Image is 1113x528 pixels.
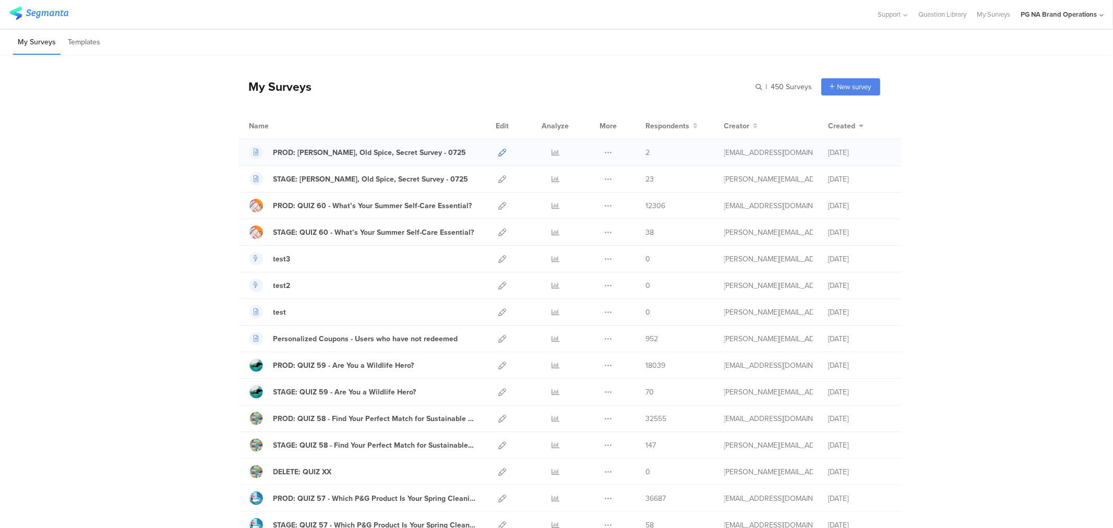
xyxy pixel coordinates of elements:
[829,413,891,424] div: [DATE]
[273,174,469,185] div: STAGE: Olay, Old Spice, Secret Survey - 0725
[829,174,891,185] div: [DATE]
[646,413,667,424] span: 32555
[724,413,813,424] div: kumar.h.7@pg.com
[646,121,698,131] button: Respondents
[273,200,472,211] div: PROD: QUIZ 60 - What’s Your Summer Self-Care Essential?
[273,333,458,344] div: Personalized Coupons - Users who have not redeemed
[249,491,476,505] a: PROD: QUIZ 57 - Which P&G Product Is Your Spring Cleaning Must-Have?
[238,78,312,95] div: My Surveys
[646,280,651,291] span: 0
[829,227,891,238] div: [DATE]
[829,280,891,291] div: [DATE]
[646,227,654,238] span: 38
[492,113,514,139] div: Edit
[273,280,291,291] div: test2
[829,360,891,371] div: [DATE]
[273,147,466,158] div: PROD: Olay, Old Spice, Secret Survey - 0725
[646,360,666,371] span: 18039
[724,200,813,211] div: kumar.h.7@pg.com
[273,227,474,238] div: STAGE: QUIZ 60 - What’s Your Summer Self-Care Essential?
[249,412,476,425] a: PROD: QUIZ 58 - Find Your Perfect Match for Sustainable Living
[829,147,891,158] div: [DATE]
[829,493,891,504] div: [DATE]
[273,307,286,318] div: test
[249,172,469,186] a: STAGE: [PERSON_NAME], Old Spice, Secret Survey - 0725
[724,254,813,265] div: larson.m@pg.com
[829,121,856,131] span: Created
[724,121,750,131] span: Creator
[249,146,466,159] a: PROD: [PERSON_NAME], Old Spice, Secret Survey - 0725
[249,199,472,212] a: PROD: QUIZ 60 - What’s Your Summer Self-Care Essential?
[249,121,312,131] div: Name
[829,254,891,265] div: [DATE]
[273,254,291,265] div: test3
[1021,9,1097,19] div: PG NA Brand Operations
[724,121,758,131] button: Creator
[829,200,891,211] div: [DATE]
[273,466,332,477] div: DELETE: QUIZ XX
[273,360,414,371] div: PROD: QUIZ 59 - Are You a Wildlife Hero?
[764,81,769,92] span: |
[597,113,620,139] div: More
[249,358,414,372] a: PROD: QUIZ 59 - Are You a Wildlife Hero?
[646,147,650,158] span: 2
[249,332,458,345] a: Personalized Coupons - Users who have not redeemed
[249,438,476,452] a: STAGE: QUIZ 58 - Find Your Perfect Match for Sustainable Living
[646,254,651,265] span: 0
[249,305,286,319] a: test
[829,387,891,398] div: [DATE]
[724,387,813,398] div: shirley.j@pg.com
[273,440,476,451] div: STAGE: QUIZ 58 - Find Your Perfect Match for Sustainable Living
[273,387,416,398] div: STAGE: QUIZ 59 - Are You a Wildlife Hero?
[646,440,656,451] span: 147
[724,493,813,504] div: kumar.h.7@pg.com
[724,307,813,318] div: larson.m@pg.com
[249,465,332,478] a: DELETE: QUIZ XX
[724,280,813,291] div: larson.m@pg.com
[646,333,659,344] span: 952
[63,30,105,55] li: Templates
[646,174,654,185] span: 23
[273,493,476,504] div: PROD: QUIZ 57 - Which P&G Product Is Your Spring Cleaning Must-Have?
[9,7,68,20] img: segmanta logo
[837,82,871,92] span: New survey
[829,333,891,344] div: [DATE]
[13,30,61,55] li: My Surveys
[724,440,813,451] div: shirley.j@pg.com
[249,385,416,399] a: STAGE: QUIZ 59 - Are You a Wildlife Hero?
[724,360,813,371] div: kumar.h.7@pg.com
[249,252,291,266] a: test3
[646,307,651,318] span: 0
[724,466,813,477] div: shirley.j@pg.com
[646,493,666,504] span: 36687
[829,121,864,131] button: Created
[724,227,813,238] div: shirley.j@pg.com
[646,387,654,398] span: 70
[249,279,291,292] a: test2
[646,466,651,477] span: 0
[249,225,474,239] a: STAGE: QUIZ 60 - What’s Your Summer Self-Care Essential?
[829,466,891,477] div: [DATE]
[771,81,812,92] span: 450 Surveys
[540,113,571,139] div: Analyze
[646,200,666,211] span: 12306
[724,333,813,344] div: larson.m@pg.com
[724,147,813,158] div: yadav.vy.3@pg.com
[646,121,690,131] span: Respondents
[724,174,813,185] div: shirley.j@pg.com
[878,9,901,19] span: Support
[829,307,891,318] div: [DATE]
[273,413,476,424] div: PROD: QUIZ 58 - Find Your Perfect Match for Sustainable Living
[829,440,891,451] div: [DATE]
